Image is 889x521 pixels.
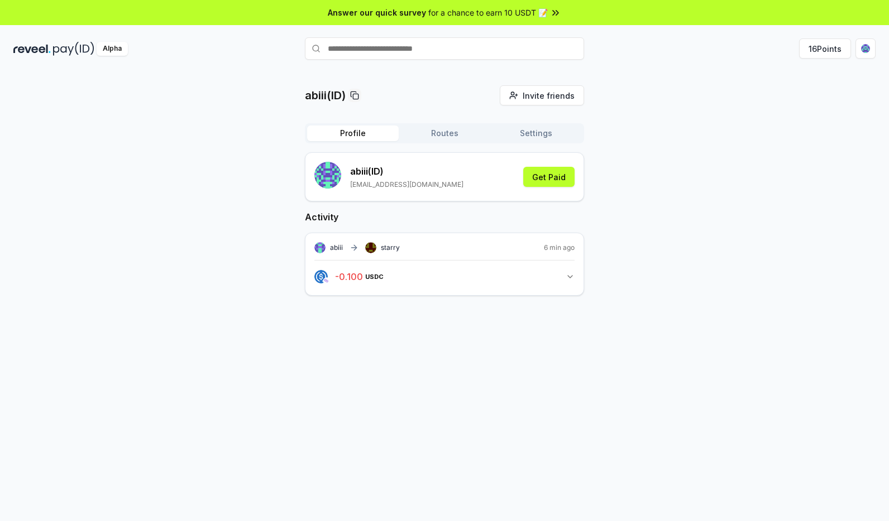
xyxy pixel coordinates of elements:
[490,126,582,141] button: Settings
[523,90,575,102] span: Invite friends
[97,42,128,56] div: Alpha
[330,243,343,252] span: abiii
[500,85,584,105] button: Invite friends
[523,167,575,187] button: Get Paid
[314,267,575,286] button: -0.100USDC
[350,165,463,178] p: abiii (ID)
[13,42,51,56] img: reveel_dark
[399,126,490,141] button: Routes
[381,243,400,252] span: starry
[350,180,463,189] p: [EMAIL_ADDRESS][DOMAIN_NAME]
[305,210,584,224] h2: Activity
[428,7,548,18] span: for a chance to earn 10 USDT 📝
[53,42,94,56] img: pay_id
[305,88,346,103] p: abiii(ID)
[314,270,328,283] img: logo.png
[328,7,426,18] span: Answer our quick survey
[544,243,575,252] span: 6 min ago
[799,38,851,59] button: 16Points
[307,126,399,141] button: Profile
[323,277,329,284] img: logo.png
